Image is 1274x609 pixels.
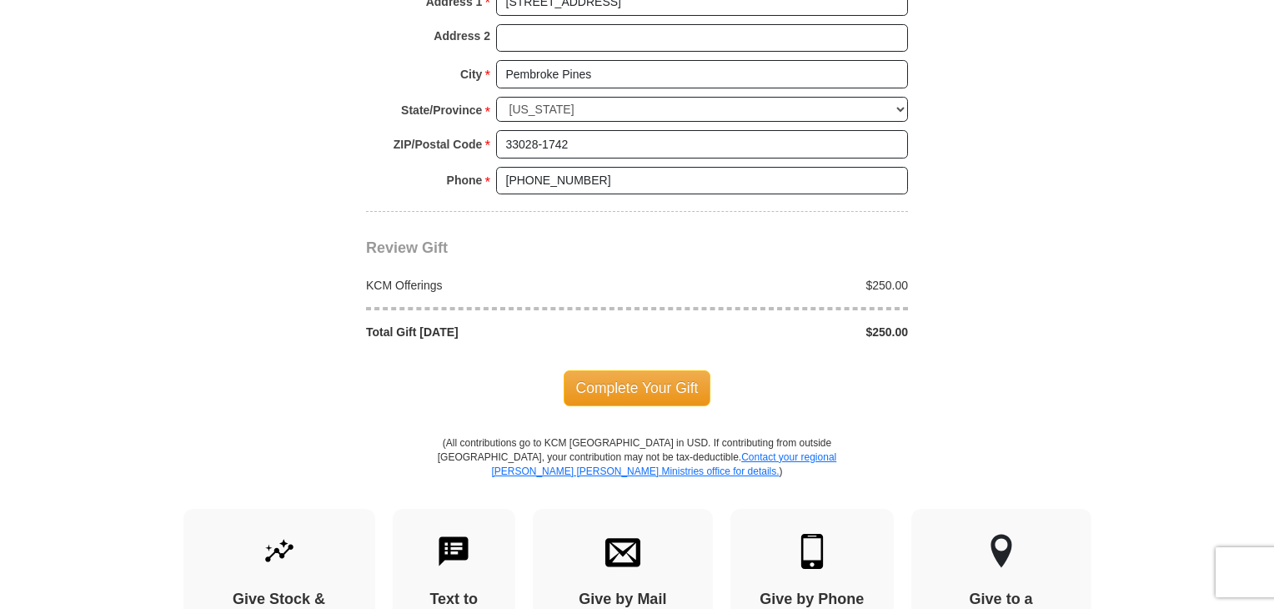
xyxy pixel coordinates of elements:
[436,534,471,569] img: text-to-give.svg
[394,133,483,156] strong: ZIP/Postal Code
[358,277,638,294] div: KCM Offerings
[434,24,490,48] strong: Address 2
[358,324,638,340] div: Total Gift [DATE]
[760,591,865,609] h4: Give by Phone
[491,451,836,477] a: Contact your regional [PERSON_NAME] [PERSON_NAME] Ministries office for details.
[637,324,917,340] div: $250.00
[401,98,482,122] strong: State/Province
[437,436,837,509] p: (All contributions go to KCM [GEOGRAPHIC_DATA] in USD. If contributing from outside [GEOGRAPHIC_D...
[637,277,917,294] div: $250.00
[262,534,297,569] img: give-by-stock.svg
[605,534,640,569] img: envelope.svg
[460,63,482,86] strong: City
[447,169,483,192] strong: Phone
[562,591,684,609] h4: Give by Mail
[564,370,711,405] span: Complete Your Gift
[366,239,448,256] span: Review Gift
[795,534,830,569] img: mobile.svg
[990,534,1013,569] img: other-region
